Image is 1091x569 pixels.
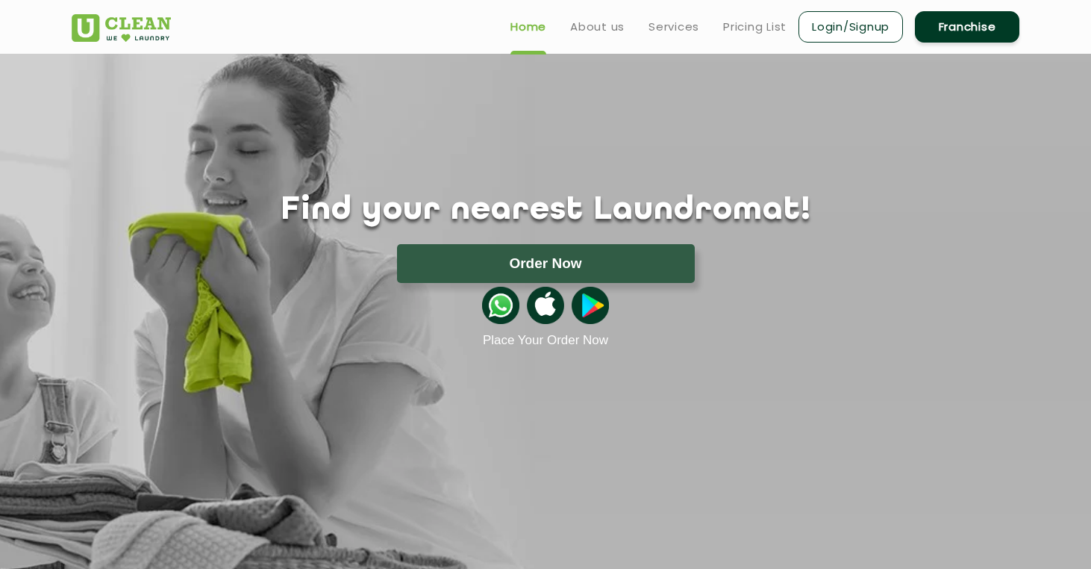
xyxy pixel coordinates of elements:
[510,18,546,36] a: Home
[648,18,699,36] a: Services
[397,244,695,283] button: Order Now
[527,287,564,324] img: apple-icon.png
[915,11,1019,43] a: Franchise
[570,18,625,36] a: About us
[483,333,608,348] a: Place Your Order Now
[60,192,1031,229] h1: Find your nearest Laundromat!
[72,14,171,42] img: UClean Laundry and Dry Cleaning
[798,11,903,43] a: Login/Signup
[482,287,519,324] img: whatsappicon.png
[572,287,609,324] img: playstoreicon.png
[723,18,787,36] a: Pricing List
